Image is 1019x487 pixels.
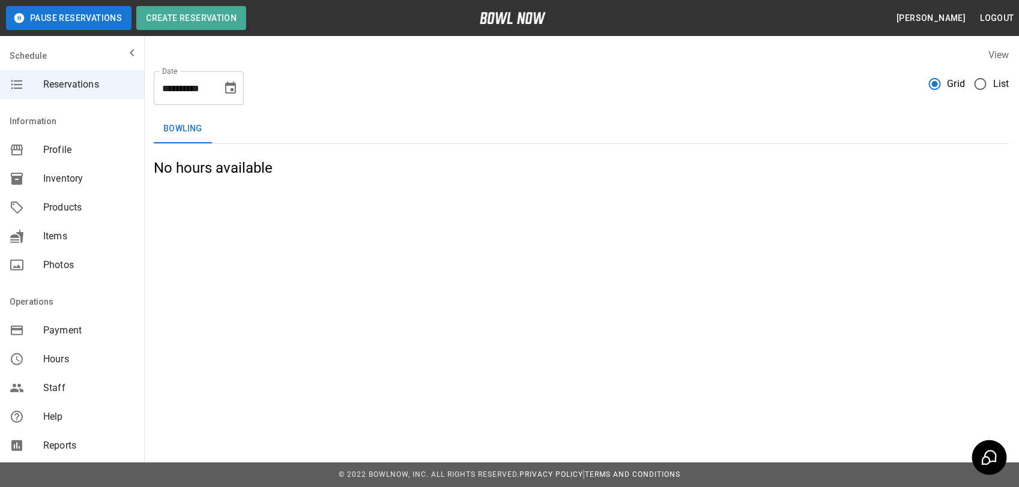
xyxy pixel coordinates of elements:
button: Pause Reservations [6,6,132,30]
div: inventory tabs [154,115,1009,143]
button: Logout [976,7,1019,29]
span: Grid [948,77,966,91]
button: Bowling [154,115,212,143]
a: Terms and Conditions [585,470,680,479]
span: Profile [43,143,135,157]
button: Create Reservation [136,6,246,30]
button: Choose date, selected date is Oct 12, 2025 [219,76,243,100]
span: Items [43,229,135,243]
span: Inventory [43,172,135,186]
span: Photos [43,258,135,272]
button: [PERSON_NAME] [892,7,970,29]
span: Reports [43,438,135,453]
span: Products [43,200,135,215]
span: © 2022 BowlNow, Inc. All Rights Reserved. [339,470,519,479]
a: Privacy Policy [519,470,583,479]
label: View [988,49,1009,61]
span: Staff [43,381,135,395]
span: Hours [43,352,135,366]
span: List [993,77,1009,91]
h5: No hours available [154,158,273,178]
span: Help [43,410,135,424]
img: logo [480,12,546,24]
span: Reservations [43,77,135,92]
span: Payment [43,323,135,338]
